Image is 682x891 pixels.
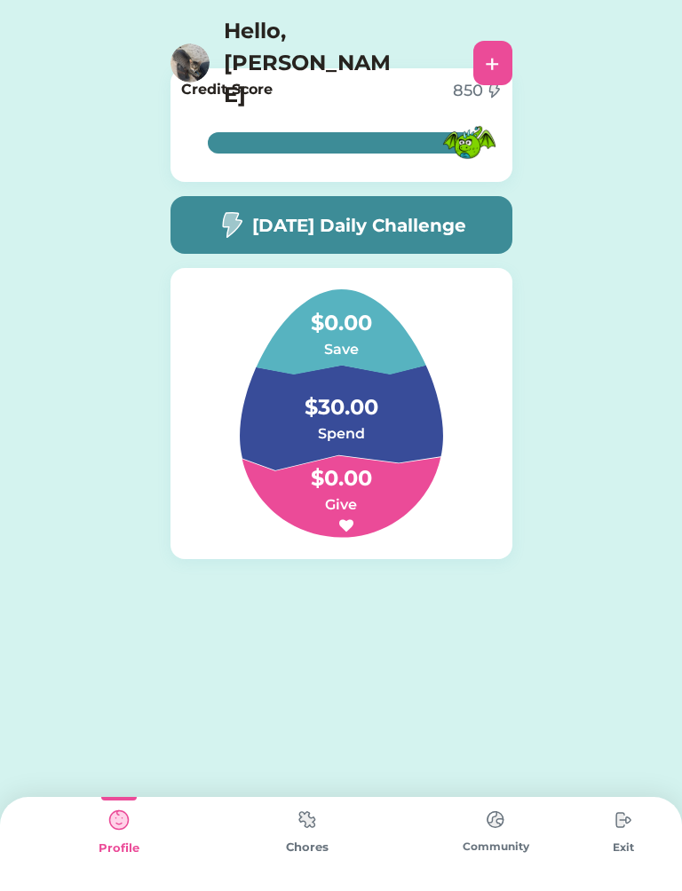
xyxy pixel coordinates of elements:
[101,802,137,838] img: type%3Dkids%2C%20state%3Dselected.svg
[252,339,430,360] h6: Save
[590,840,657,856] div: Exit
[224,15,401,111] h4: Hello, [PERSON_NAME]
[170,43,210,83] img: https%3A%2F%2F1dfc823d71cc564f25c7cc035732a2d8.cdn.bubble.io%2Ff1754094113168x966788797778818000%...
[252,212,466,239] h5: [DATE] Daily Challenge
[289,802,325,837] img: type%3Dchores%2C%20state%3Ddefault.svg
[485,50,500,76] div: +
[440,114,498,171] img: MFN-Dragon-Green.svg
[252,445,430,494] h4: $0.00
[213,839,401,856] div: Chores
[401,839,590,855] div: Community
[197,289,486,538] img: Group%201.svg
[252,289,430,339] h4: $0.00
[606,802,641,838] img: type%3Dchores%2C%20state%3Ddefault.svg
[252,374,430,423] h4: $30.00
[478,802,513,837] img: type%3Dchores%2C%20state%3Ddefault.svg
[252,494,430,516] h6: Give
[252,423,430,445] h6: Spend
[217,211,245,239] img: image-flash-1--flash-power-connect-charge-electricity-lightning.svg
[25,840,213,857] div: Profile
